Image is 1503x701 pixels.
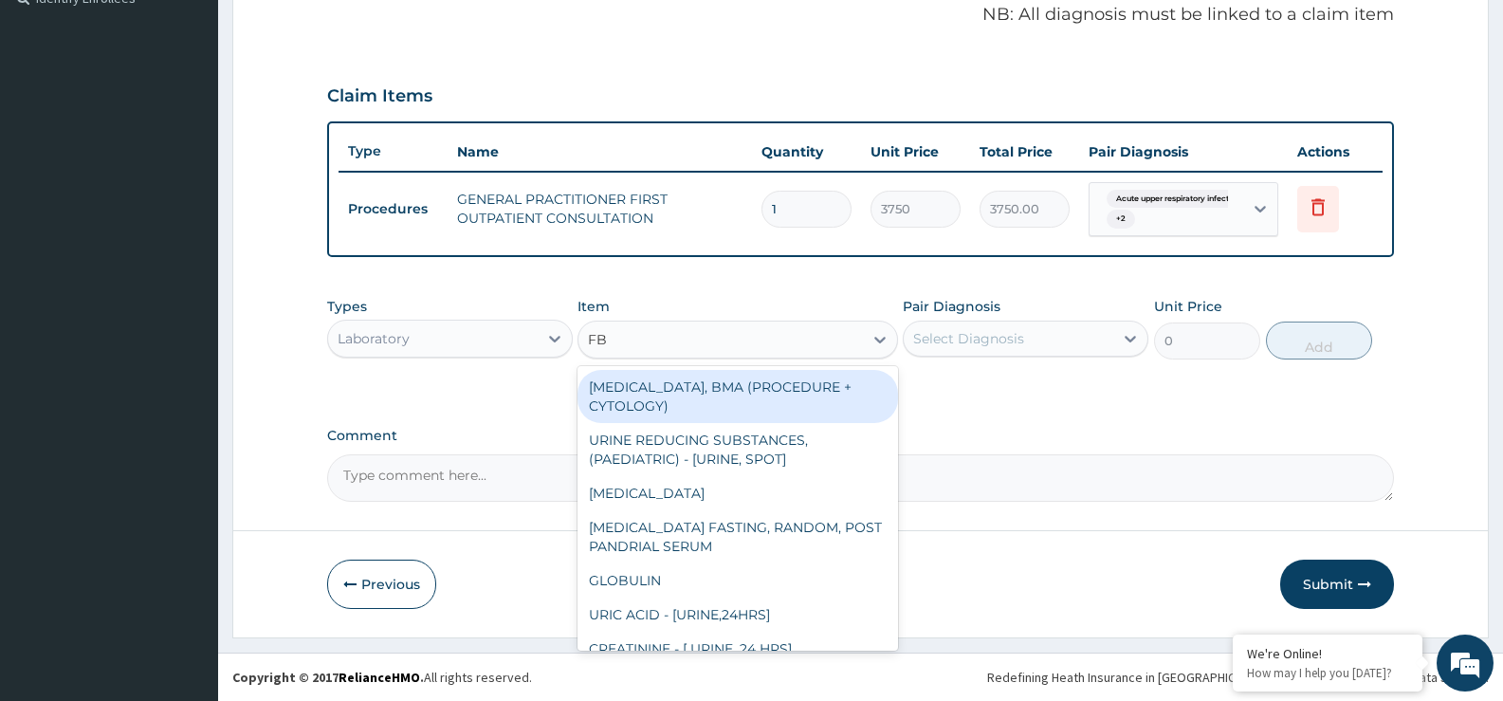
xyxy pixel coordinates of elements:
th: Pair Diagnosis [1079,133,1288,171]
div: [MEDICAL_DATA], BMA (PROCEDURE + CYTOLOGY) [577,370,897,423]
th: Quantity [752,133,861,171]
td: GENERAL PRACTITIONER FIRST OUTPATIENT CONSULTATION [448,180,752,237]
div: [MEDICAL_DATA] FASTING, RANDOM, POST PANDRIAL SERUM [577,510,897,563]
span: + 2 [1107,210,1135,229]
th: Type [339,134,448,169]
th: Actions [1288,133,1383,171]
div: Select Diagnosis [913,329,1024,348]
span: Acute upper respiratory infect... [1107,190,1244,209]
span: We're online! [110,222,262,414]
div: URINE REDUCING SUBSTANCES, (PAEDIATRIC) - [URINE, SPOT] [577,423,897,476]
div: Chat with us now [99,106,319,131]
div: URIC ACID - [URINE,24HRS] [577,598,897,632]
textarea: Type your message and hit 'Enter' [9,485,361,551]
td: Procedures [339,192,448,227]
p: NB: All diagnosis must be linked to a claim item [327,3,1394,28]
label: Comment [327,428,1394,444]
div: CREATININE - [ URINE, 24 HRS] [577,632,897,666]
p: How may I help you today? [1247,665,1408,681]
th: Name [448,133,752,171]
div: Redefining Heath Insurance in [GEOGRAPHIC_DATA] using Telemedicine and Data Science! [987,668,1489,687]
label: Item [577,297,610,316]
div: GLOBULIN [577,563,897,598]
div: We're Online! [1247,645,1408,662]
label: Unit Price [1154,297,1222,316]
th: Unit Price [861,133,970,171]
button: Submit [1280,560,1394,609]
th: Total Price [970,133,1079,171]
button: Previous [327,560,436,609]
strong: Copyright © 2017 . [232,669,424,686]
div: [MEDICAL_DATA] [577,476,897,510]
footer: All rights reserved. [218,653,1503,701]
button: Add [1266,322,1372,360]
div: Minimize live chat window [311,9,357,55]
img: d_794563401_company_1708531726252_794563401 [35,95,77,142]
a: RelianceHMO [339,669,420,686]
label: Pair Diagnosis [903,297,1000,316]
h3: Claim Items [327,86,432,107]
div: Laboratory [338,329,410,348]
label: Types [327,299,367,315]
